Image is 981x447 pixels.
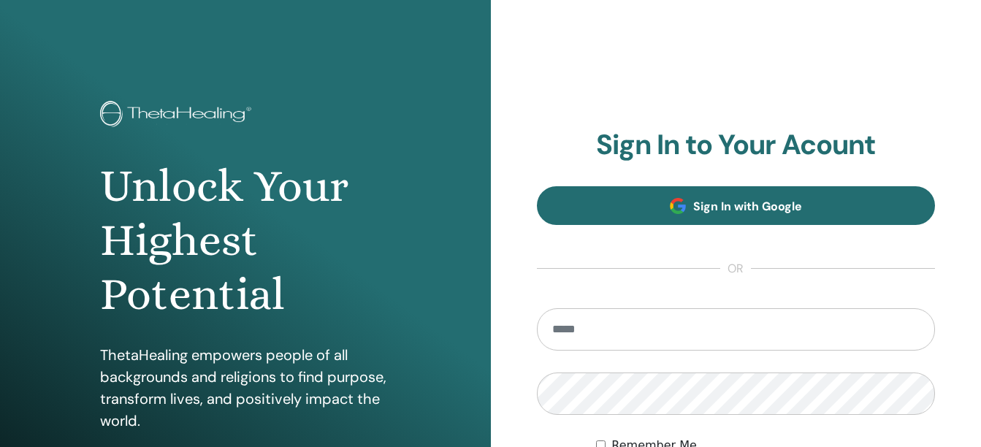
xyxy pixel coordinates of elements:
[537,186,936,225] a: Sign In with Google
[537,129,936,162] h2: Sign In to Your Acount
[100,344,391,432] p: ThetaHealing empowers people of all backgrounds and religions to find purpose, transform lives, a...
[100,159,391,322] h1: Unlock Your Highest Potential
[720,260,751,278] span: or
[693,199,802,214] span: Sign In with Google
